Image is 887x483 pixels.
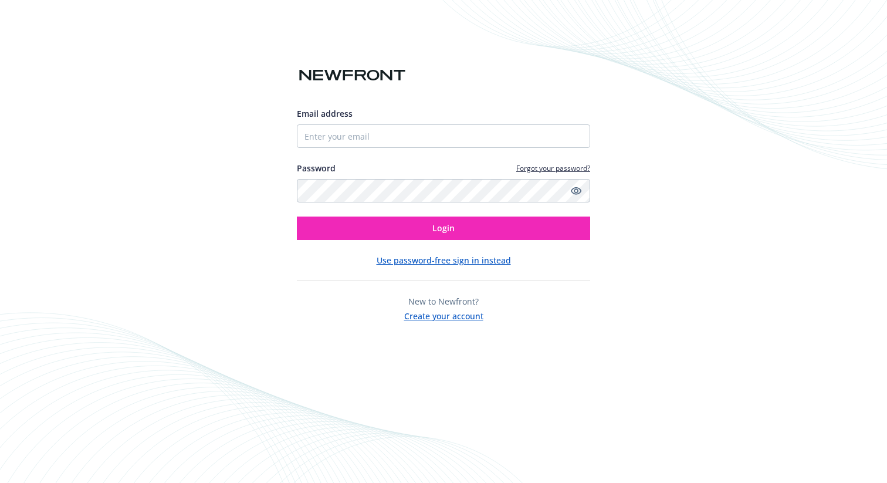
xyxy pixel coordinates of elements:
[516,163,590,173] a: Forgot your password?
[297,179,590,202] input: Enter your password
[297,162,336,174] label: Password
[297,108,353,119] span: Email address
[569,184,583,198] a: Show password
[404,308,483,322] button: Create your account
[408,296,479,307] span: New to Newfront?
[297,124,590,148] input: Enter your email
[432,222,455,234] span: Login
[297,65,408,86] img: Newfront logo
[377,254,511,266] button: Use password-free sign in instead
[297,217,590,240] button: Login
